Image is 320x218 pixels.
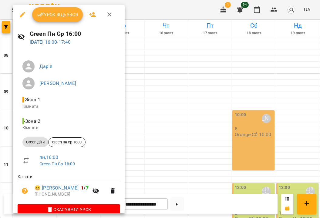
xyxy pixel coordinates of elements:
b: / [81,185,88,191]
ul: Клієнти [18,174,120,204]
a: пн , 16:00 [39,154,58,160]
h6: Green Пн Ср 16:00 [30,29,120,39]
span: green пн ср 1600 [49,139,85,145]
a: Green Пн Ср 16:00 [39,161,75,166]
span: 7 [86,185,89,191]
a: [DATE] 16:00-17:40 [30,39,71,45]
p: [PHONE_NUMBER] [35,191,89,197]
span: - Зона 1 [22,97,42,102]
a: 😀 [PERSON_NAME] [35,184,79,192]
a: Дар'я [39,63,52,69]
span: - Зона 2 [22,118,42,124]
p: Кімната [22,125,115,131]
span: Green діти [22,139,48,145]
div: green пн ср 1600 [48,137,86,147]
span: Урок відбувся [37,11,78,18]
span: 1 [81,185,84,191]
span: Скасувати Урок [22,206,115,213]
p: Кімната [22,103,115,109]
button: Скасувати Урок [18,204,120,215]
button: Візит ще не сплачено. Додати оплату? [18,184,32,198]
button: Урок відбувся [32,7,83,22]
a: [PERSON_NAME] [39,80,76,86]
